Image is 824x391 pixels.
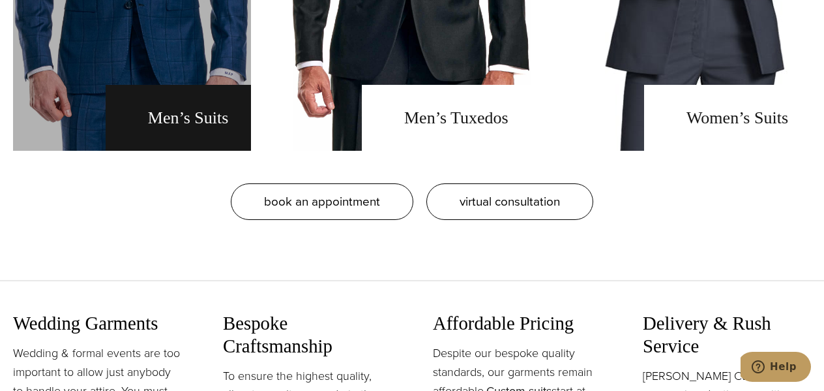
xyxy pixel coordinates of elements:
iframe: Opens a widget where you can chat to one of our agents [741,352,811,384]
span: virtual consultation [460,192,560,211]
a: virtual consultation [426,183,593,220]
span: book an appointment [264,192,380,211]
a: book an appointment [231,183,413,220]
h3: Affordable Pricing [433,312,601,335]
h3: Bespoke Craftsmanship [223,312,391,357]
h3: Wedding Garments [13,312,181,335]
h3: Delivery & Rush Service [643,312,811,357]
